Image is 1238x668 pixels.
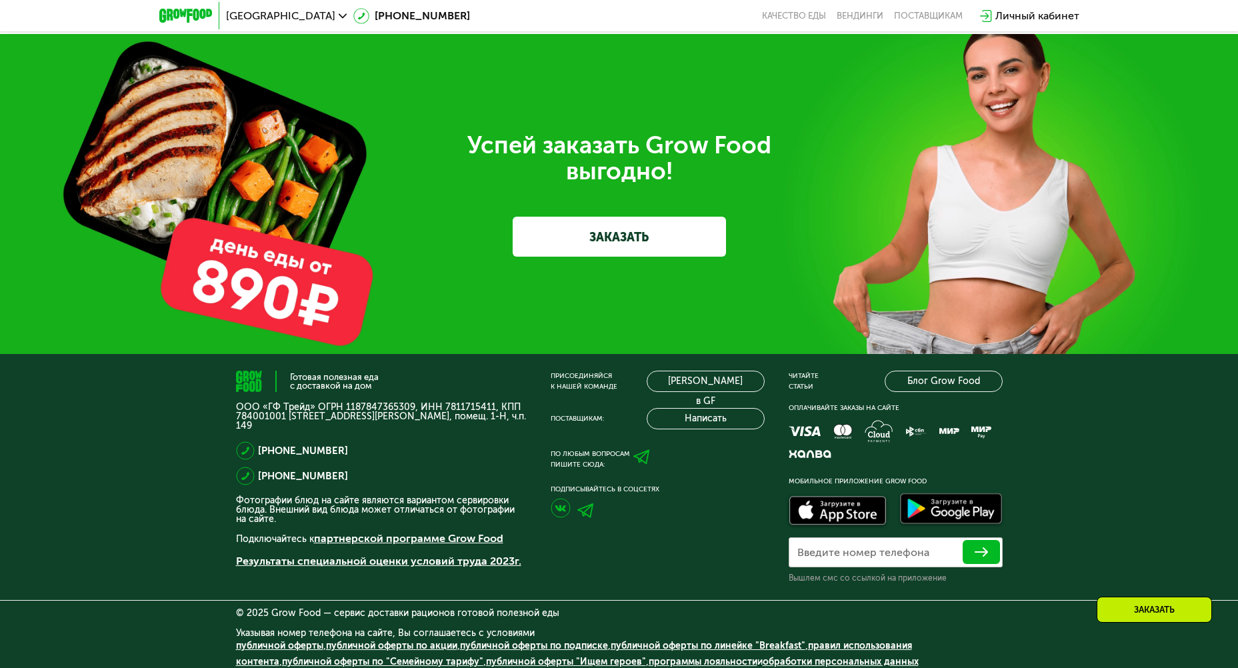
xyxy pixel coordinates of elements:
[995,8,1079,24] div: Личный кабинет
[236,531,527,547] p: Подключайтесь к
[236,609,1003,618] div: © 2025 Grow Food — сервис доставки рационов готовой полезной еды
[258,443,348,459] a: [PHONE_NUMBER]
[789,371,819,392] div: Читайте статьи
[326,640,457,651] a: публичной оферты по акции
[897,491,1006,529] img: Доступно в Google Play
[647,371,765,392] a: [PERSON_NAME] в GF
[236,640,323,651] a: публичной оферты
[513,217,726,257] a: ЗАКАЗАТЬ
[353,8,470,24] a: [PHONE_NUMBER]
[246,132,993,185] div: Успей заказать Grow Food выгодно!
[551,413,604,424] div: Поставщикам:
[1097,597,1212,623] div: Заказать
[789,573,1003,583] div: Вышлем смс со ссылкой на приложение
[885,371,1003,392] a: Блог Grow Food
[314,532,503,545] a: партнерской программе Grow Food
[551,484,765,495] div: Подписывайтесь в соцсетях
[290,373,379,390] div: Готовая полезная еда с доставкой на дом
[236,640,919,667] span: , , , , , , , и
[551,449,630,470] div: По любым вопросам пишите сюда:
[236,555,521,567] a: Результаты специальной оценки условий труда 2023г.
[789,476,1003,487] div: Мобильное приложение Grow Food
[486,656,646,667] a: публичной оферты "Ищем героев"
[894,11,963,21] div: поставщикам
[226,11,335,21] span: [GEOGRAPHIC_DATA]
[837,11,883,21] a: Вендинги
[789,403,1003,413] div: Оплачивайте заказы на сайте
[282,656,483,667] a: публичной оферты по "Семейному тарифу"
[649,656,757,667] a: программы лояльности
[611,640,805,651] a: публичной оферты по линейке "Breakfast"
[763,656,919,667] a: обработки персональных данных
[236,403,527,431] p: ООО «ГФ Трейд» ОГРН 1187847365309, ИНН 7811715411, КПП 784001001 [STREET_ADDRESS][PERSON_NAME], п...
[647,408,765,429] button: Написать
[551,371,617,392] div: Присоединяйся к нашей команде
[258,468,348,484] a: [PHONE_NUMBER]
[236,496,527,524] p: Фотографии блюд на сайте являются вариантом сервировки блюда. Внешний вид блюда может отличаться ...
[762,11,826,21] a: Качество еды
[797,549,929,556] label: Введите номер телефона
[460,640,608,651] a: публичной оферты по подписке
